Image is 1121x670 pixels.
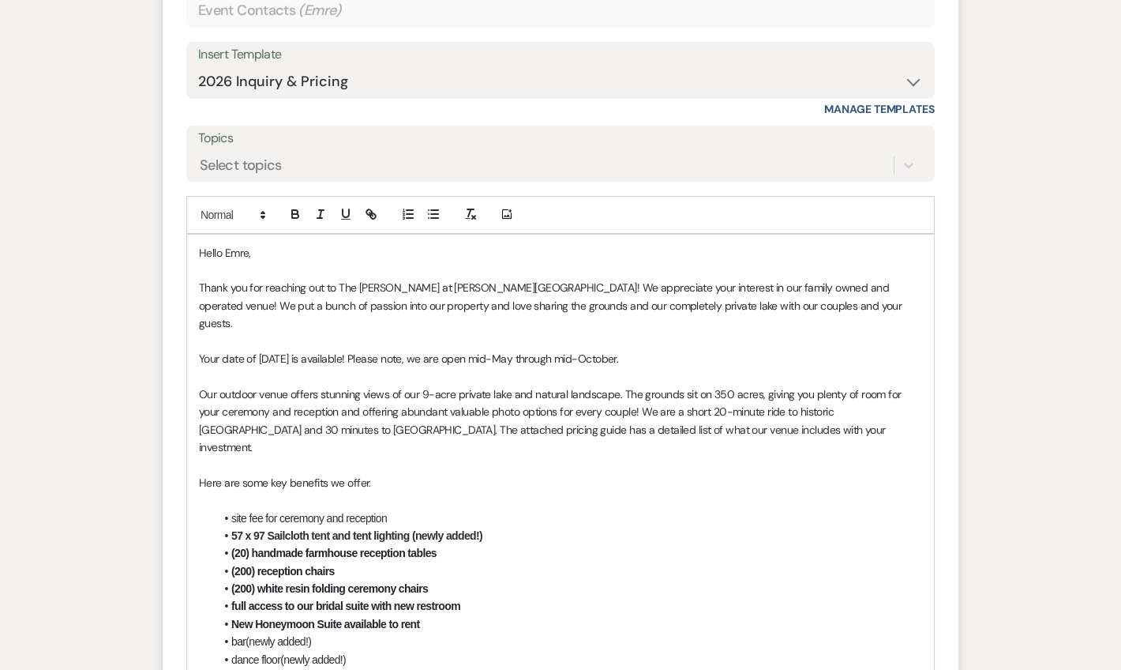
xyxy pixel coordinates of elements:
[231,547,437,559] strong: (20) handmade farmhouse reception tables
[215,651,922,668] li: (newly added!)
[231,582,428,595] strong: (200) white resin folding ceremony chairs
[824,102,935,116] a: Manage Templates
[231,635,246,648] span: bar
[199,476,371,490] span: Here are some key benefits we offer.
[200,154,282,175] div: Select topics
[231,618,420,630] strong: New Honeymoon Suite available to rent
[231,529,482,542] strong: 57 x 97 Sailcloth tent and tent lighting (newly added!)
[198,127,923,150] label: Topics
[215,510,922,527] li: site fee for ceremony and reception
[215,633,922,650] li: (newly added!)
[231,653,280,666] span: dance floor
[231,600,460,612] strong: full access to our bridal suite with new restroom
[198,43,923,66] div: Insert Template
[199,280,905,330] span: Thank you for reaching out to The [PERSON_NAME] at [PERSON_NAME][GEOGRAPHIC_DATA]! We appreciate ...
[231,565,335,578] strong: (200) reception chairs
[199,387,904,454] span: Our outdoor venue offers stunning views of our 9-acre private lake and natural landscape. The gro...
[199,246,251,260] span: Hello Emre,
[199,352,618,366] span: Your date of [DATE] is available! Please note, we are open mid-May through mid-October.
